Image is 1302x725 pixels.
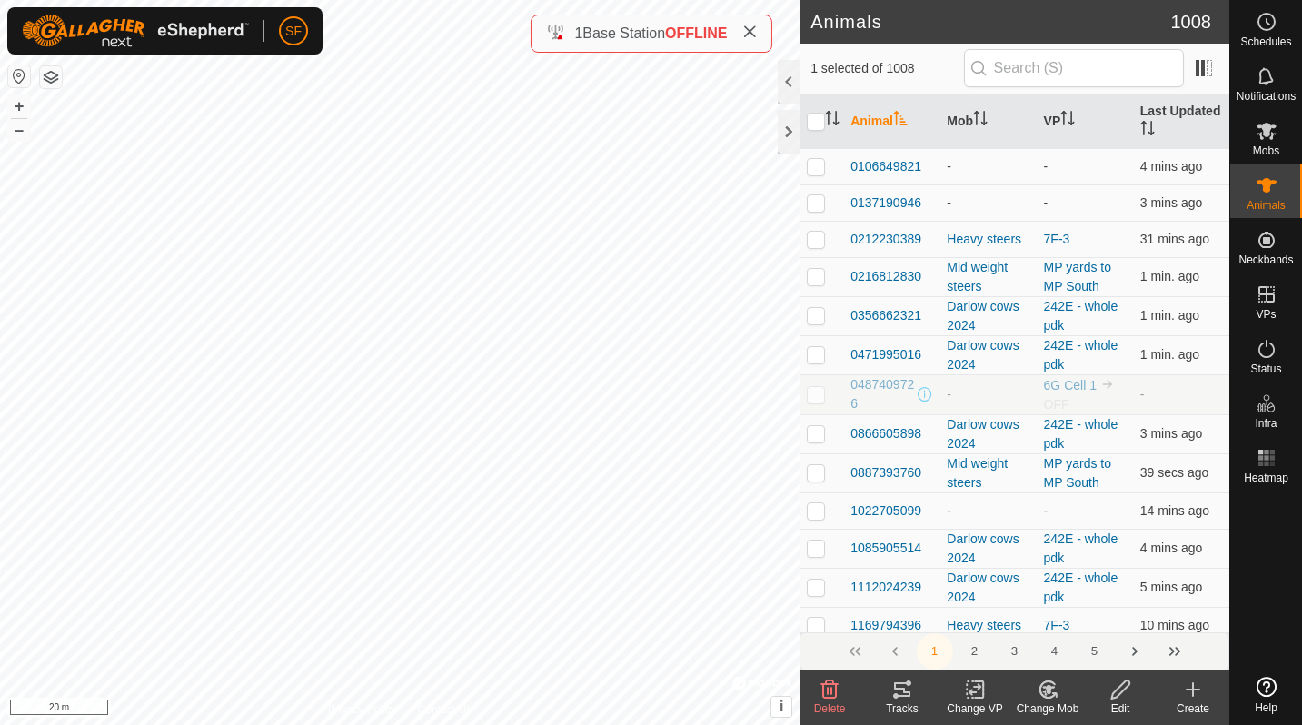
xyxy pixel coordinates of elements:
div: - [947,157,1029,176]
div: Change VP [939,700,1011,717]
button: 3 [997,633,1033,670]
span: Help [1255,702,1277,713]
a: Contact Us [418,701,472,718]
div: Mid weight steers [947,258,1029,296]
span: 12 Aug 2025 at 12:29 pm [1140,465,1209,480]
span: VPs [1256,309,1276,320]
p-sorticon: Activate to sort [973,114,988,128]
button: Reset Map [8,65,30,87]
button: Last Page [1157,633,1193,670]
span: 0137190946 [850,194,921,213]
span: Schedules [1240,36,1291,47]
span: Notifications [1237,91,1296,102]
span: Delete [814,702,846,715]
a: Privacy Policy [328,701,396,718]
span: 0471995016 [850,345,921,364]
span: 12 Aug 2025 at 12:28 pm [1140,308,1199,323]
span: 12 Aug 2025 at 12:19 pm [1140,618,1209,632]
app-display-virtual-paddock-transition: - [1044,159,1049,174]
button: 5 [1077,633,1113,670]
span: 0866605898 [850,424,921,443]
span: Infra [1255,418,1277,429]
div: Darlow cows 2024 [947,297,1029,335]
div: - [947,385,1029,404]
span: 1008 [1171,8,1212,35]
a: 7F-3 [1044,618,1070,632]
div: - [947,502,1029,521]
img: to [1100,377,1115,392]
span: Animals [1247,200,1286,211]
a: Help [1230,670,1302,720]
button: 1 [917,633,953,670]
div: Create [1157,700,1229,717]
th: Animal [843,94,939,149]
span: Status [1250,363,1281,374]
div: Heavy steers [947,616,1029,635]
span: SF [285,22,302,41]
span: OFF [1044,397,1069,412]
p-sorticon: Activate to sort [825,114,840,128]
span: 0356662321 [850,306,921,325]
span: 0106649821 [850,157,921,176]
p-sorticon: Activate to sort [893,114,908,128]
div: Darlow cows 2024 [947,569,1029,607]
span: 12 Aug 2025 at 12:25 pm [1140,541,1202,555]
span: 1 [574,25,582,41]
span: 0212230389 [850,230,921,249]
span: 12 Aug 2025 at 12:26 pm [1140,426,1202,441]
span: 12 Aug 2025 at 11:58 am [1140,232,1209,246]
button: Next Page [1117,633,1153,670]
th: VP [1037,94,1133,149]
a: 242E - whole pdk [1044,531,1118,565]
a: 6G Cell 1 [1044,378,1097,392]
span: 1169794396 [850,616,921,635]
a: 242E - whole pdk [1044,417,1118,451]
span: 1 selected of 1008 [810,59,963,78]
div: Heavy steers [947,230,1029,249]
div: - [947,194,1029,213]
span: Mobs [1253,145,1279,156]
div: Darlow cows 2024 [947,415,1029,453]
span: Neckbands [1238,254,1293,265]
span: 1085905514 [850,539,921,558]
span: 12 Aug 2025 at 12:28 pm [1140,347,1199,362]
app-display-virtual-paddock-transition: - [1044,503,1049,518]
button: – [8,119,30,141]
div: Change Mob [1011,700,1084,717]
div: Mid weight steers [947,454,1029,492]
a: 7F-3 [1044,232,1070,246]
img: Gallagher Logo [22,15,249,47]
span: Heatmap [1244,472,1288,483]
a: 242E - whole pdk [1044,338,1118,372]
span: i [780,699,783,714]
button: + [8,95,30,117]
div: Darlow cows 2024 [947,530,1029,568]
h2: Animals [810,11,1170,33]
span: 0216812830 [850,267,921,286]
span: OFFLINE [665,25,727,41]
span: - [1140,387,1145,402]
a: 242E - whole pdk [1044,299,1118,333]
span: 12 Aug 2025 at 12:28 pm [1140,269,1199,283]
button: 4 [1037,633,1073,670]
span: 1112024239 [850,578,921,597]
div: Edit [1084,700,1157,717]
a: MP yards to MP South [1044,260,1111,293]
span: 12 Aug 2025 at 12:25 pm [1140,195,1202,210]
span: 12 Aug 2025 at 12:24 pm [1140,580,1202,594]
p-sorticon: Activate to sort [1060,114,1075,128]
span: Base Station [582,25,665,41]
span: 12 Aug 2025 at 12:25 pm [1140,159,1202,174]
div: Darlow cows 2024 [947,336,1029,374]
p-sorticon: Activate to sort [1140,124,1155,138]
a: 242E - whole pdk [1044,571,1118,604]
span: 0487409726 [850,375,914,413]
button: Map Layers [40,66,62,88]
div: Tracks [866,700,939,717]
th: Last Updated [1133,94,1229,149]
span: 12 Aug 2025 at 12:15 pm [1140,503,1209,518]
button: i [771,697,791,717]
th: Mob [939,94,1036,149]
app-display-virtual-paddock-transition: - [1044,195,1049,210]
span: 0887393760 [850,463,921,482]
